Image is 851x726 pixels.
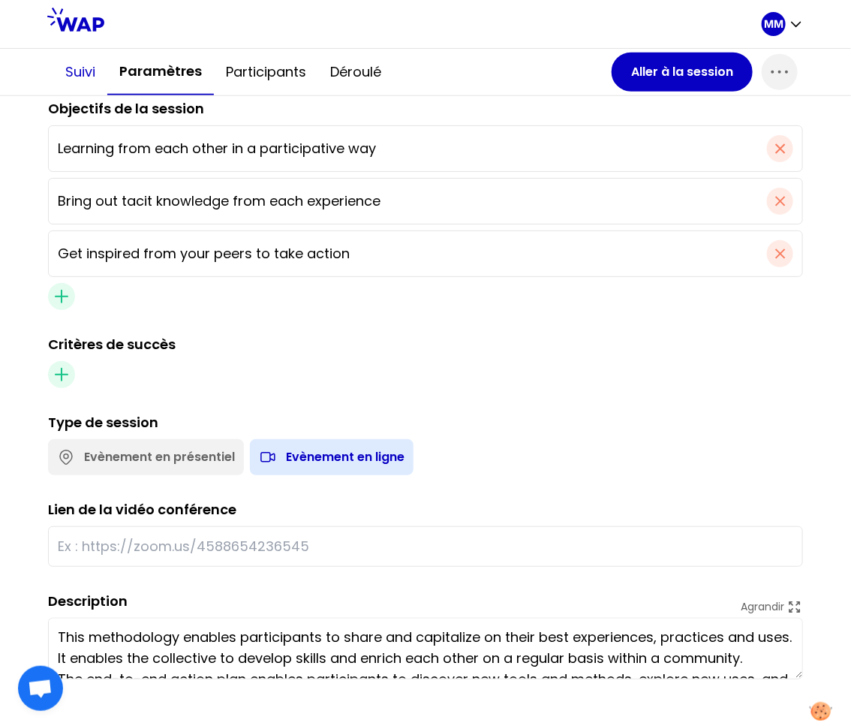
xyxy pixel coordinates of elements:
[48,592,128,610] label: Description
[48,618,803,679] textarea: This methodology enables participants to share and capitalize on their best experiences, practice...
[58,536,793,557] input: Ex : https://zoom.us/4588654236545
[84,448,235,466] div: Evènement en présentiel
[107,49,214,95] button: Paramètres
[58,138,767,159] input: Ex: Permettre à chacun d'échanger sur la formation
[214,50,318,95] button: Participants
[58,243,767,264] input: Ex: Permettre à chacun d'échanger sur la formation
[764,17,783,32] p: MM
[53,50,107,95] button: Suivi
[48,334,176,355] label: Critères de succès
[286,448,404,466] div: Evènement en ligne
[48,413,158,432] label: Type de session
[741,600,784,615] p: Agrandir
[58,191,767,212] input: Ex: Permettre à chacun d'échanger sur la formation
[612,53,753,92] button: Aller à la session
[48,98,204,119] label: Objectifs de la session
[18,666,63,711] div: Ouvrir le chat
[318,50,393,95] button: Déroulé
[48,500,236,519] label: Lien de la vidéo conférence
[762,12,804,36] button: MM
